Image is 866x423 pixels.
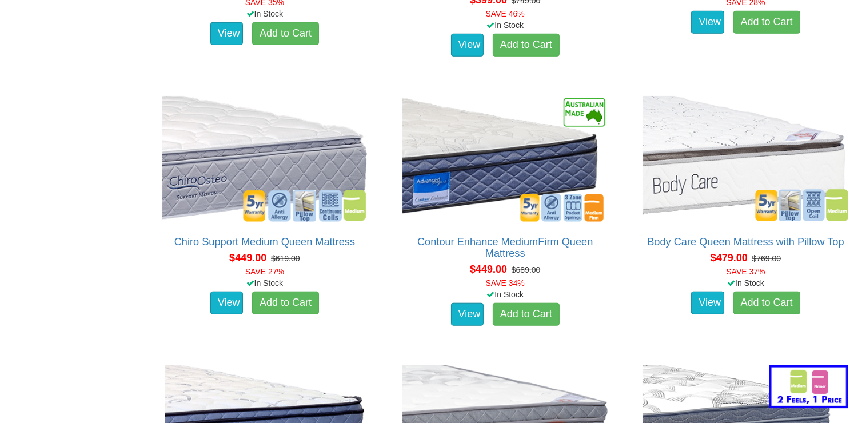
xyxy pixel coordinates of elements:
[733,11,800,34] a: Add to Cart
[726,267,765,276] font: SAVE 37%
[752,254,781,263] del: $769.00
[151,277,379,289] div: In Stock
[691,11,724,34] a: View
[391,289,619,300] div: In Stock
[252,292,319,314] a: Add to Cart
[151,8,379,19] div: In Stock
[493,303,560,326] a: Add to Cart
[252,22,319,45] a: Add to Cart
[733,292,800,314] a: Add to Cart
[391,19,619,31] div: In Stock
[174,236,355,248] a: Chiro Support Medium Queen Mattress
[271,254,300,263] del: $619.00
[210,22,244,45] a: View
[632,277,860,289] div: In Stock
[640,93,851,225] img: Body Care Queen Mattress with Pillow Top
[229,252,266,264] span: $449.00
[486,9,525,18] font: SAVE 46%
[493,34,560,57] a: Add to Cart
[210,292,244,314] a: View
[417,236,593,259] a: Contour Enhance MediumFirm Queen Mattress
[512,265,541,274] del: $689.00
[245,267,284,276] font: SAVE 27%
[451,303,484,326] a: View
[159,93,370,225] img: Chiro Support Medium Queen Mattress
[400,93,610,225] img: Contour Enhance MediumFirm Queen Mattress
[691,292,724,314] a: View
[486,278,525,288] font: SAVE 34%
[470,264,507,275] span: $449.00
[451,34,484,57] a: View
[711,252,748,264] span: $479.00
[647,236,844,248] a: Body Care Queen Mattress with Pillow Top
